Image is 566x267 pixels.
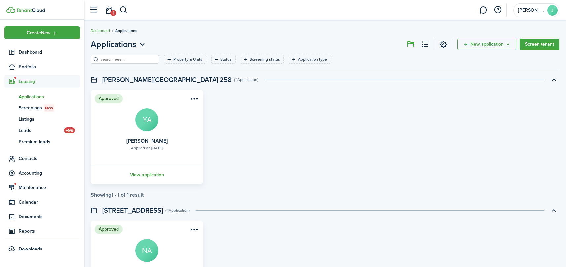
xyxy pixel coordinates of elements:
[164,55,206,64] filter-tag: Open filter
[477,2,489,18] a: Messaging
[19,213,80,220] span: Documents
[16,8,45,12] img: TenantCloud
[19,93,80,100] span: Applications
[211,55,236,64] filter-tag: Open filter
[457,39,516,50] button: Open menu
[115,28,137,34] span: Applications
[4,225,80,238] a: Reports
[173,56,202,62] filter-tag-label: Property & Units
[165,207,190,213] swimlane-subtitle: ( 1 Application )
[19,116,80,123] span: Listings
[289,55,331,64] filter-tag: Open filter
[19,228,80,235] span: Reports
[99,56,157,63] input: Search here...
[91,192,144,198] div: Showing result
[4,136,80,147] a: Premium leads
[220,56,232,62] filter-tag-label: Status
[19,127,64,134] span: Leads
[110,10,116,16] span: 1
[126,138,168,144] card-title: [PERSON_NAME]
[548,74,559,85] button: Toggle accordion
[457,39,516,50] button: New application
[95,225,123,234] status: Approved
[27,31,50,35] span: Create New
[4,102,80,114] a: ScreeningsNew
[19,78,80,85] span: Leasing
[19,49,80,56] span: Dashboard
[102,2,115,18] a: Notifications
[4,125,80,136] a: Leads+99
[4,114,80,125] a: Listings
[470,42,504,47] span: New application
[19,104,80,112] span: Screenings
[131,145,163,151] div: Applied on [DATE]
[234,77,258,83] swimlane-subtitle: ( 1 Application )
[19,246,42,252] span: Downloads
[19,170,80,177] span: Accounting
[90,166,204,184] a: View application
[91,90,559,198] application-list-swimlane-item: Toggle accordion
[19,138,80,145] span: Premium leads
[520,39,559,50] a: Screen tenant
[102,75,232,84] swimlane-title: [PERSON_NAME][GEOGRAPHIC_DATA] 258
[135,239,158,262] avatar-text: NA
[4,26,80,39] button: Open menu
[102,205,163,215] swimlane-title: [STREET_ADDRESS]
[119,4,128,16] button: Search
[250,56,280,62] filter-tag-label: Screening status
[188,226,199,235] button: Open menu
[19,63,80,70] span: Portfolio
[91,38,147,50] button: Applications
[547,5,558,16] avatar-text: J
[241,55,284,64] filter-tag: Open filter
[95,94,123,103] status: Approved
[91,38,136,50] span: Applications
[4,91,80,102] a: Applications
[91,28,110,34] a: Dashboard
[19,199,80,206] span: Calendar
[135,108,158,131] avatar-text: YA
[87,4,100,16] button: Open sidebar
[492,4,503,16] button: Open resource center
[19,155,80,162] span: Contacts
[548,205,559,216] button: Toggle accordion
[518,8,545,13] span: Joe
[91,38,147,50] button: Open menu
[19,184,80,191] span: Maintenance
[188,95,199,104] button: Open menu
[4,46,80,59] a: Dashboard
[45,105,53,111] span: New
[64,127,75,133] span: +99
[298,56,327,62] filter-tag-label: Application type
[6,7,15,13] img: TenantCloud
[111,191,129,199] pagination-page-total: 1 - 1 of 1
